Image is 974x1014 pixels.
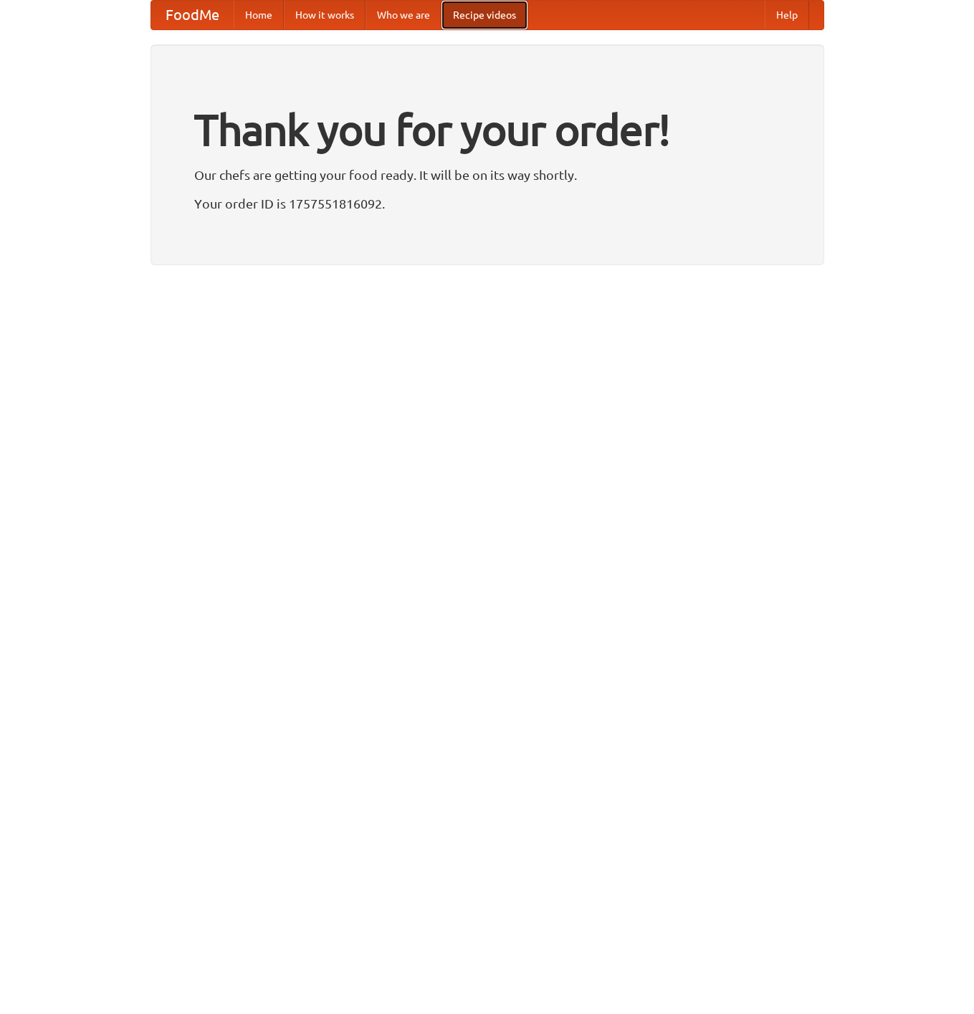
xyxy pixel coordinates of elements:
[194,95,780,164] h1: Thank you for your order!
[194,193,780,214] p: Your order ID is 1757551816092.
[366,1,441,29] a: Who we are
[441,1,527,29] a: Recipe videos
[234,1,284,29] a: Home
[284,1,366,29] a: How it works
[194,164,780,186] p: Our chefs are getting your food ready. It will be on its way shortly.
[151,1,234,29] a: FoodMe
[765,1,809,29] a: Help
